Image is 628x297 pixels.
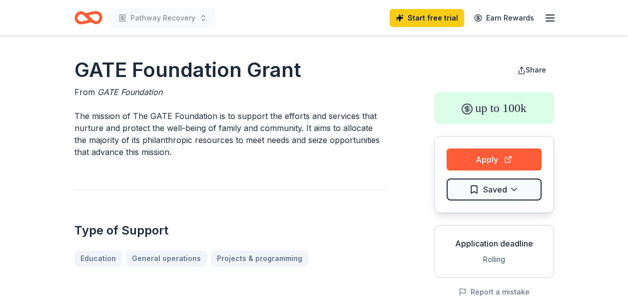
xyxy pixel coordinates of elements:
div: Rolling [443,253,546,265]
a: Education [74,250,122,266]
h2: Type of Support [74,222,386,238]
button: Saved [447,178,542,200]
span: Share [526,65,546,74]
h1: GATE Foundation Grant [74,56,386,84]
span: GATE Foundation [97,87,162,97]
p: The mission of The GATE Foundation is to support the efforts and services that nurture and protec... [74,110,386,158]
a: Start free trial [390,9,464,27]
div: From [74,86,386,98]
div: Application deadline [443,237,546,249]
span: Pathway Recovery [130,12,195,24]
button: Apply [447,148,542,170]
a: Projects & programming [211,250,308,266]
a: Earn Rewards [468,9,540,27]
a: General operations [126,250,207,266]
button: Pathway Recovery [110,8,215,28]
a: Home [74,6,102,29]
button: Share [510,60,554,80]
div: up to 100k [434,92,554,124]
span: Saved [483,183,507,196]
